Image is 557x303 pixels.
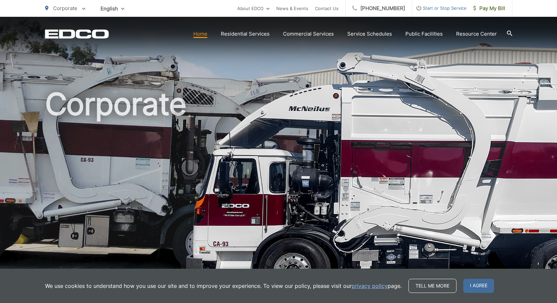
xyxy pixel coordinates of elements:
a: Home [193,30,207,38]
a: Residential Services [221,30,270,38]
a: Resource Center [456,30,497,38]
h1: Corporate [45,87,512,300]
span: English [95,3,129,14]
a: About EDCO [237,4,270,12]
a: News & Events [276,4,308,12]
a: Commercial Services [283,30,334,38]
a: EDCD logo. Return to the homepage. [45,29,109,39]
p: We use cookies to understand how you use our site and to improve your experience. To view our pol... [45,282,402,290]
span: I agree [463,279,494,293]
span: Pay My Bill [473,4,505,12]
a: Service Schedules [347,30,392,38]
span: Corporate [53,5,77,11]
a: privacy policy [352,282,388,290]
a: Tell me more [408,279,456,293]
a: Contact Us [315,4,339,12]
a: Public Facilities [405,30,443,38]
